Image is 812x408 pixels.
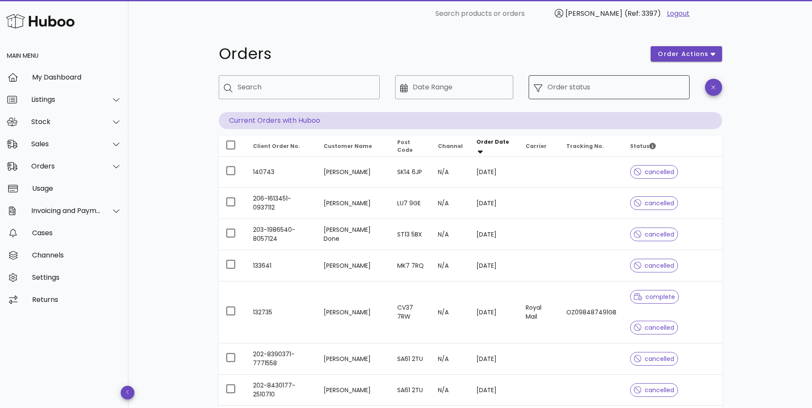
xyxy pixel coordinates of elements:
td: N/A [431,343,470,375]
td: [PERSON_NAME] [317,375,391,405]
td: [DATE] [470,250,518,281]
td: 202-8390371-7771558 [246,343,317,375]
div: Cases [32,229,122,237]
td: [DATE] [470,375,518,405]
th: Status [623,136,722,157]
td: N/A [431,157,470,188]
td: [DATE] [470,188,518,219]
td: N/A [431,188,470,219]
td: [DATE] [470,219,518,250]
th: Order Date: Sorted descending. Activate to remove sorting. [470,136,518,157]
div: Settings [32,273,122,281]
td: MK7 7RQ [390,250,431,281]
span: Customer Name [324,142,372,150]
div: My Dashboard [32,73,122,81]
span: cancelled [634,325,675,331]
td: 202-8430177-2510710 [246,375,317,405]
h1: Orders [219,46,641,62]
td: N/A [431,219,470,250]
td: ST13 5BX [390,219,431,250]
div: Usage [32,184,122,192]
span: Carrier [526,142,547,150]
td: [PERSON_NAME] [317,157,391,188]
td: [PERSON_NAME] [317,188,391,219]
td: 133641 [246,250,317,281]
td: 140743 [246,157,317,188]
div: Sales [31,140,101,148]
td: [DATE] [470,343,518,375]
div: Orders [31,162,101,170]
td: SA61 2TU [390,343,431,375]
a: Logout [667,9,690,19]
th: Post Code [390,136,431,157]
td: CV37 7RW [390,281,431,343]
span: cancelled [634,387,675,393]
span: cancelled [634,169,675,175]
th: Client Order No. [246,136,317,157]
div: Invoicing and Payments [31,207,101,215]
td: 132735 [246,281,317,343]
div: Listings [31,95,101,103]
span: cancelled [634,356,675,362]
p: Current Orders with Huboo [219,112,722,129]
td: [PERSON_NAME] [317,343,391,375]
td: SA61 2TU [390,375,431,405]
span: Order Date [476,138,509,145]
td: 206-1613451-0937112 [246,188,317,219]
span: complete [634,294,675,300]
button: order actions [651,46,722,62]
span: Status [630,142,656,150]
td: [DATE] [470,157,518,188]
td: 203-1986540-8057124 [246,219,317,250]
span: [PERSON_NAME] [565,9,622,18]
td: [PERSON_NAME] [317,281,391,343]
td: N/A [431,250,470,281]
td: [PERSON_NAME] Done [317,219,391,250]
span: Tracking No. [566,142,604,150]
div: Returns [32,296,122,304]
td: Royal Mail [519,281,559,343]
th: Carrier [519,136,559,157]
td: SK14 6JP [390,157,431,188]
span: (Ref: 3397) [625,9,661,18]
th: Customer Name [317,136,391,157]
td: N/A [431,281,470,343]
div: Stock [31,118,101,126]
span: Post Code [397,139,413,154]
th: Tracking No. [559,136,623,157]
th: Channel [431,136,470,157]
span: Client Order No. [253,142,300,150]
td: [PERSON_NAME] [317,250,391,281]
td: LU7 9GE [390,188,431,219]
div: Channels [32,251,122,259]
img: Huboo Logo [6,12,74,30]
span: cancelled [634,200,675,206]
span: cancelled [634,263,675,269]
span: cancelled [634,231,675,237]
td: N/A [431,375,470,405]
td: [DATE] [470,281,518,343]
span: order actions [657,50,709,59]
td: OZ098487491GB [559,281,623,343]
span: Channel [438,142,463,150]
